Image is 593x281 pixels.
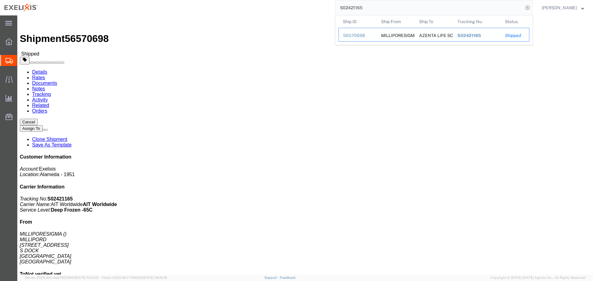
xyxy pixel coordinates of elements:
[143,276,167,279] span: [DATE] 08:10:16
[490,275,586,280] span: Copyright © [DATE]-[DATE] Agistix Inc., All Rights Reserved
[377,15,415,28] th: Ship From
[453,15,501,28] th: Tracking Nu.
[75,276,99,279] span: [DATE] 10:23:21
[280,276,296,279] a: Feedback
[339,15,377,28] th: Ship ID
[505,32,525,39] div: Shipped
[541,4,584,11] button: [PERSON_NAME]
[501,15,529,28] th: Status
[339,15,532,45] table: Search Results
[419,28,449,41] div: AZENTA LIFE SCIENCES
[335,0,523,15] input: Search for shipment number, reference number
[415,15,453,28] th: Ship To
[457,32,497,39] div: S02421165
[17,15,593,275] iframe: FS Legacy Container
[25,276,99,279] span: Server: 2025.18.0-4e47823f9d1
[381,28,411,41] div: MILLIPORESIGMA
[4,3,38,12] img: logo
[102,276,167,279] span: Client: 2025.18.0-7346316
[343,32,372,39] div: 56570698
[457,33,481,38] span: S02421165
[264,276,280,279] a: Support
[542,4,577,11] span: Fred Eisenman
